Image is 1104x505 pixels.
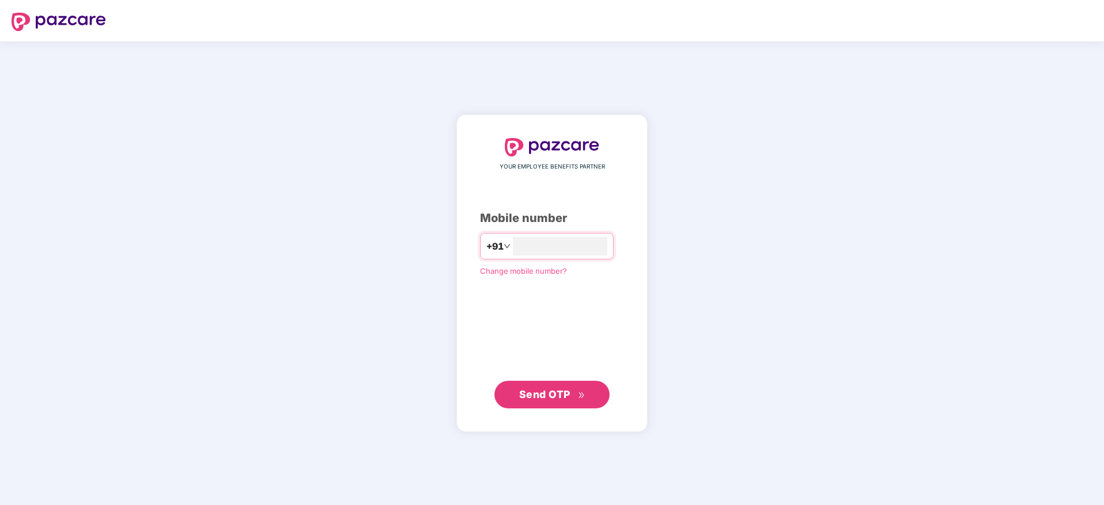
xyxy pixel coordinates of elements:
[480,266,567,276] a: Change mobile number?
[12,13,106,31] img: logo
[500,162,605,171] span: YOUR EMPLOYEE BENEFITS PARTNER
[578,392,585,399] span: double-right
[505,138,599,156] img: logo
[480,209,624,227] div: Mobile number
[494,381,610,408] button: Send OTPdouble-right
[486,239,504,254] span: +91
[519,388,570,400] span: Send OTP
[504,243,511,250] span: down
